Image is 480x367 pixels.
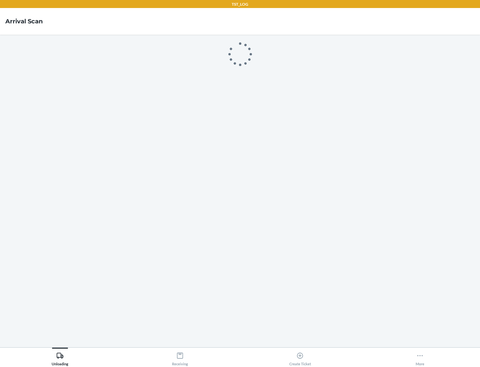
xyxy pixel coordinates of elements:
[5,17,43,26] h4: Arrival Scan
[289,349,311,366] div: Create Ticket
[240,348,360,366] button: Create Ticket
[120,348,240,366] button: Receiving
[232,1,248,7] p: TST_LOG
[52,349,68,366] div: Unloading
[360,348,480,366] button: More
[416,349,424,366] div: More
[172,349,188,366] div: Receiving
